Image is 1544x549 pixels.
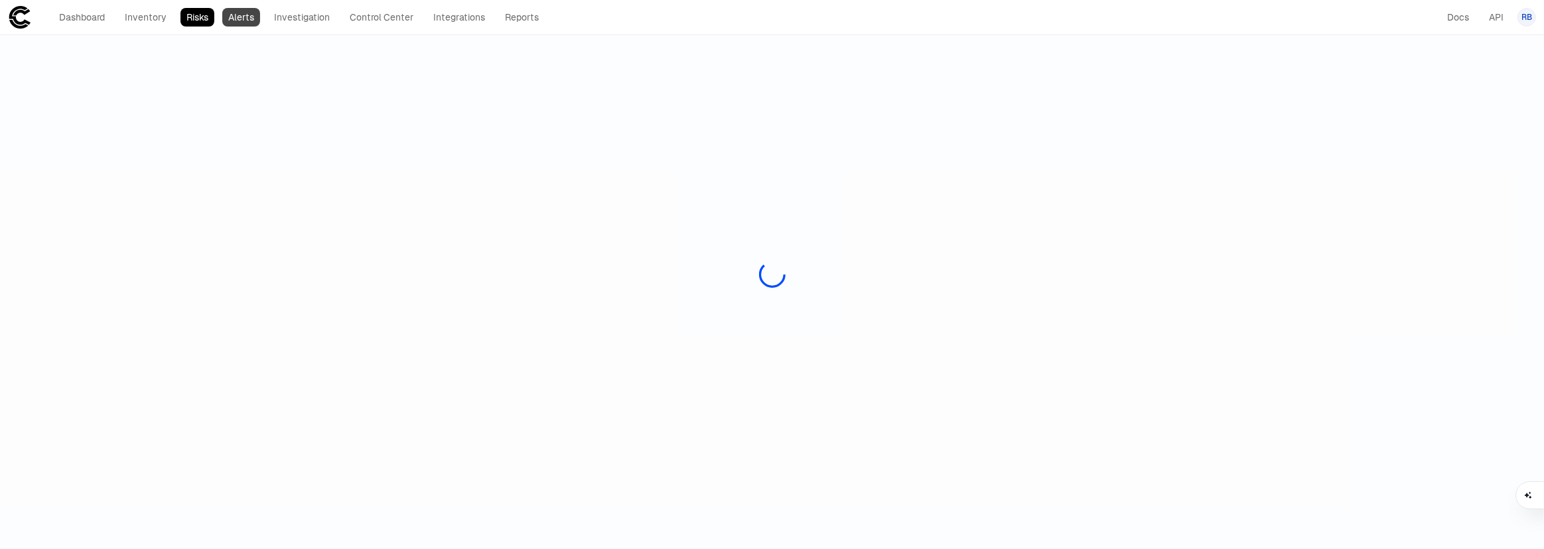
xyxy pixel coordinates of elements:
[1441,8,1475,27] a: Docs
[53,8,111,27] a: Dashboard
[1483,8,1509,27] a: API
[222,8,260,27] a: Alerts
[1521,12,1532,23] span: RB
[268,8,336,27] a: Investigation
[1517,8,1536,27] button: RB
[499,8,545,27] a: Reports
[427,8,491,27] a: Integrations
[180,8,214,27] a: Risks
[119,8,173,27] a: Inventory
[344,8,419,27] a: Control Center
